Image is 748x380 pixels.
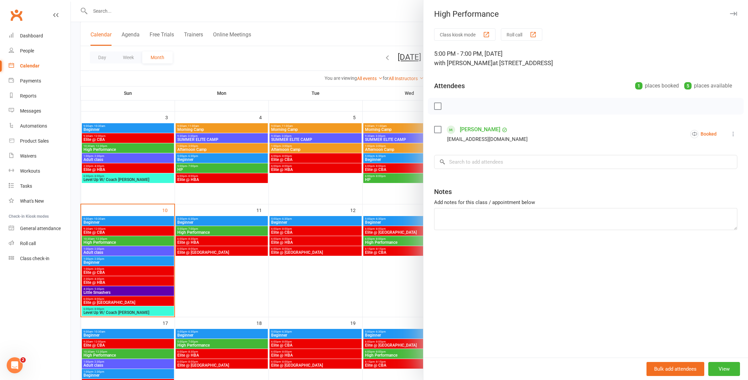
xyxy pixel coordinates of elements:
[501,28,542,41] button: Roll call
[9,221,70,236] a: General attendance kiosk mode
[20,183,32,189] div: Tasks
[9,88,70,104] a: Reports
[20,123,47,129] div: Automations
[20,108,41,114] div: Messages
[20,63,39,68] div: Calendar
[434,155,737,169] input: Search to add attendees
[9,28,70,43] a: Dashboard
[684,82,692,89] div: 5
[20,48,34,53] div: People
[20,226,61,231] div: General attendance
[9,119,70,134] a: Automations
[690,130,717,138] div: Booked
[9,164,70,179] a: Workouts
[20,357,26,363] span: 2
[20,138,49,144] div: Product Sales
[684,81,732,90] div: places available
[9,149,70,164] a: Waivers
[20,256,49,261] div: Class check-in
[20,153,36,159] div: Waivers
[9,251,70,266] a: Class kiosk mode
[434,81,465,90] div: Attendees
[635,81,679,90] div: places booked
[447,135,528,144] div: [EMAIL_ADDRESS][DOMAIN_NAME]
[708,362,740,376] button: View
[493,59,553,66] span: at [STREET_ADDRESS]
[434,49,737,68] div: 5:00 PM - 7:00 PM, [DATE]
[9,43,70,58] a: People
[20,198,44,204] div: What's New
[20,93,36,99] div: Reports
[460,124,500,135] a: [PERSON_NAME]
[434,59,493,66] span: with [PERSON_NAME]
[20,33,43,38] div: Dashboard
[20,168,40,174] div: Workouts
[434,198,737,206] div: Add notes for this class / appointment below
[646,362,704,376] button: Bulk add attendees
[635,82,642,89] div: 1
[9,104,70,119] a: Messages
[9,194,70,209] a: What's New
[20,241,36,246] div: Roll call
[9,236,70,251] a: Roll call
[423,9,748,19] div: High Performance
[9,179,70,194] a: Tasks
[9,134,70,149] a: Product Sales
[20,78,41,83] div: Payments
[434,187,452,196] div: Notes
[9,58,70,73] a: Calendar
[434,28,496,41] button: Class kiosk mode
[9,73,70,88] a: Payments
[8,7,25,23] a: Clubworx
[7,357,23,373] iframe: Intercom live chat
